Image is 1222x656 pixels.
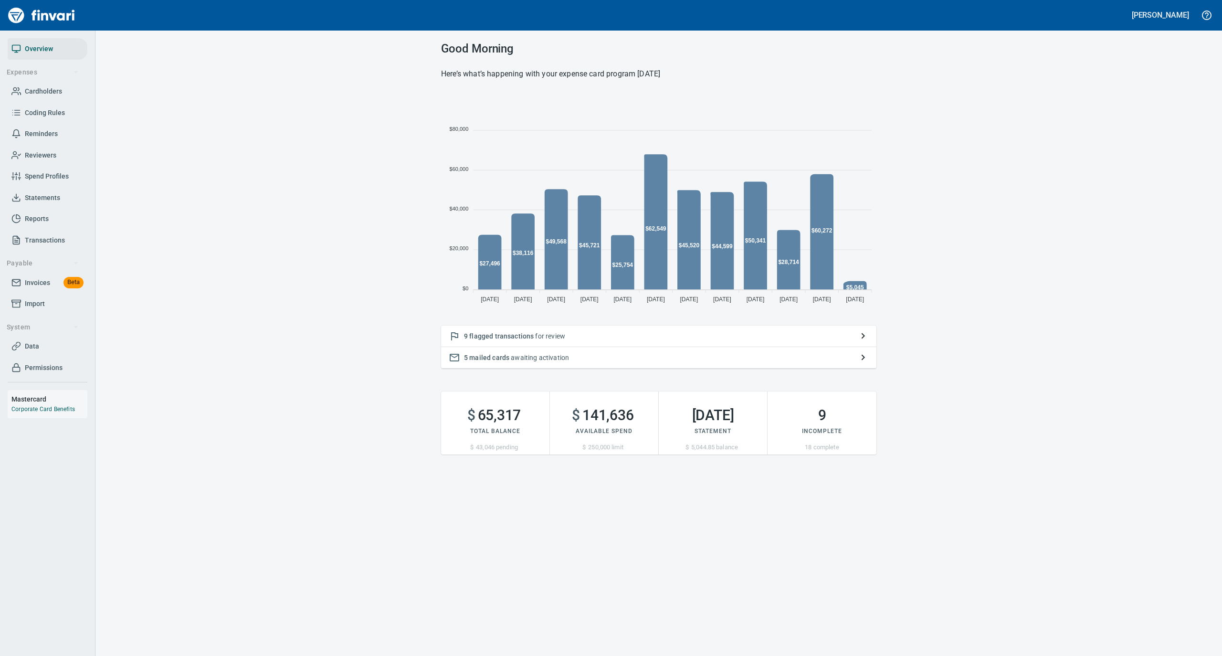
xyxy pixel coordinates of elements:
span: Coding Rules [25,107,65,119]
a: Statements [8,187,87,209]
tspan: $60,000 [450,166,469,172]
a: Cardholders [8,81,87,102]
span: Payable [7,257,79,269]
tspan: $80,000 [450,126,469,132]
a: InvoicesBeta [8,272,87,294]
span: 5 [464,354,468,361]
h5: [PERSON_NAME] [1132,10,1189,20]
span: Import [25,298,45,310]
span: Permissions [25,362,63,374]
span: Reports [25,213,49,225]
button: 5 mailed cards awaiting activation [441,347,876,369]
a: Transactions [8,230,87,251]
span: Spend Profiles [25,170,69,182]
button: 9Incomplete18 complete [768,391,876,455]
a: Overview [8,38,87,60]
tspan: $40,000 [450,206,469,212]
span: Expenses [7,66,79,78]
h6: Here’s what’s happening with your expense card program [DATE] [441,67,876,81]
tspan: $20,000 [450,245,469,251]
span: mailed cards [469,354,509,361]
span: Overview [25,43,53,55]
a: Reminders [8,123,87,145]
tspan: $0 [463,286,468,291]
p: 18 complete [768,443,876,452]
span: System [7,321,79,333]
span: Data [25,340,39,352]
tspan: [DATE] [547,296,565,303]
p: for review [464,331,853,341]
tspan: [DATE] [481,296,499,303]
span: Transactions [25,234,65,246]
tspan: [DATE] [813,296,831,303]
span: Reminders [25,128,58,140]
button: Expenses [3,63,83,81]
a: Reports [8,208,87,230]
tspan: [DATE] [580,296,599,303]
tspan: [DATE] [780,296,798,303]
a: Spend Profiles [8,166,87,187]
h3: Good Morning [441,42,876,55]
span: flagged transactions [469,332,534,340]
span: 9 [464,332,468,340]
button: System [3,318,83,336]
tspan: [DATE] [846,296,864,303]
span: Incomplete [802,428,842,434]
tspan: [DATE] [647,296,665,303]
button: 9 flagged transactions for review [441,326,876,347]
a: Permissions [8,357,87,379]
span: Cardholders [25,85,62,97]
tspan: [DATE] [713,296,731,303]
span: Invoices [25,277,50,289]
tspan: [DATE] [514,296,532,303]
tspan: [DATE] [613,296,632,303]
a: Data [8,336,87,357]
h2: 9 [768,407,876,424]
span: Statements [25,192,60,204]
a: Reviewers [8,145,87,166]
h6: Mastercard [11,394,87,404]
a: Import [8,293,87,315]
tspan: [DATE] [747,296,765,303]
p: awaiting activation [464,353,853,362]
img: Finvari [6,4,77,27]
a: Coding Rules [8,102,87,124]
a: Corporate Card Benefits [11,406,75,413]
button: Payable [3,254,83,272]
button: [PERSON_NAME] [1129,8,1191,22]
span: Beta [63,277,84,288]
span: Reviewers [25,149,56,161]
tspan: [DATE] [680,296,698,303]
